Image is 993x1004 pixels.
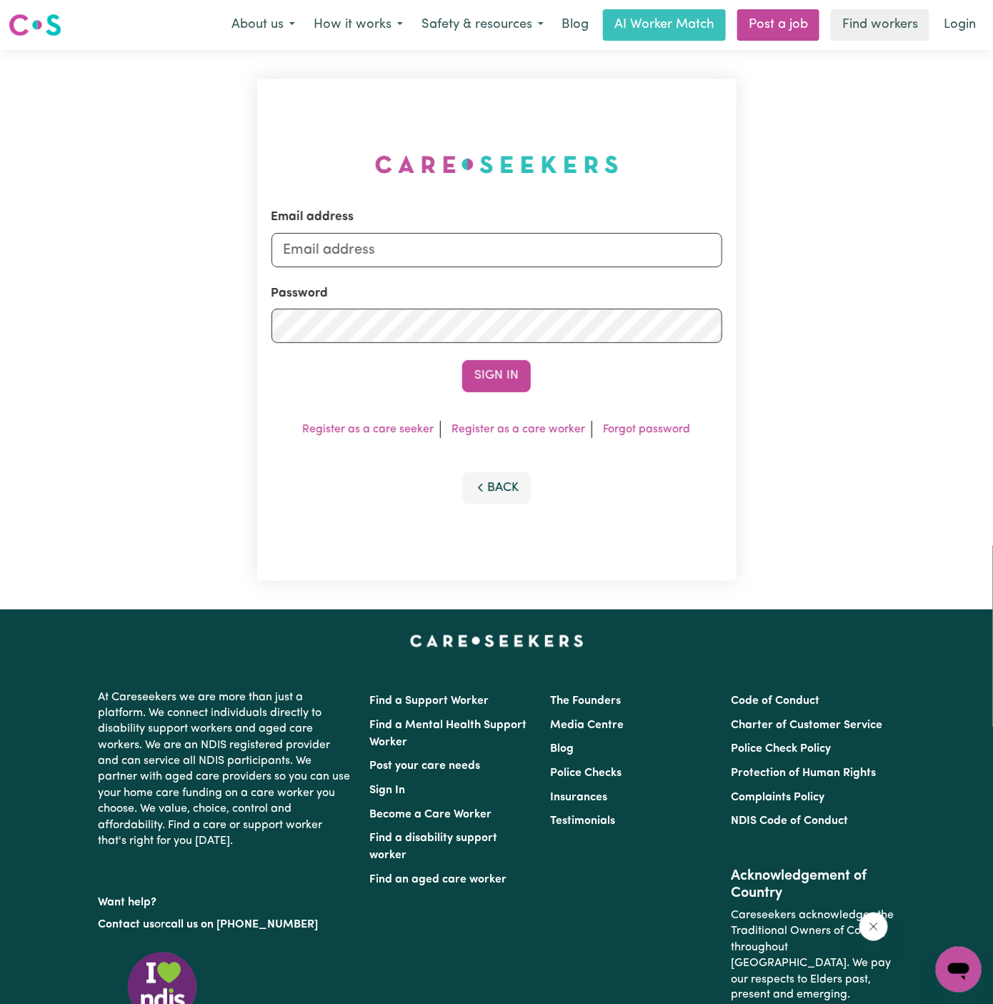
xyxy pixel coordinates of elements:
button: About us [222,10,304,40]
a: Charter of Customer Service [732,720,883,731]
iframe: Button to launch messaging window [936,947,982,993]
a: Protection of Human Rights [732,767,877,779]
a: Login [935,9,984,41]
a: Insurances [550,792,607,803]
a: Testimonials [550,815,615,827]
p: Want help? [98,889,352,910]
button: Safety & resources [412,10,553,40]
a: Post a job [737,9,819,41]
a: Become a Care Worker [369,809,491,820]
a: Media Centre [550,720,624,731]
p: At Careseekers we are more than just a platform. We connect individuals directly to disability su... [98,684,352,855]
a: The Founders [550,695,621,707]
a: Blog [553,9,597,41]
a: Blog [550,743,574,755]
button: Back [462,472,531,504]
a: call us on [PHONE_NUMBER] [165,919,318,930]
h2: Acknowledgement of Country [732,868,895,902]
label: Password [271,284,329,303]
a: Complaints Policy [732,792,825,803]
a: Find an aged care worker [369,874,507,885]
span: Need any help? [9,10,86,21]
a: Police Checks [550,767,622,779]
a: Contact us [98,919,154,930]
a: NDIS Code of Conduct [732,815,849,827]
a: Find workers [831,9,929,41]
a: Careseekers logo [9,9,61,41]
p: or [98,911,352,938]
a: Forgot password [604,424,691,435]
a: Sign In [369,785,405,796]
a: Register as a care worker [452,424,586,435]
a: Find a Support Worker [369,695,489,707]
button: How it works [304,10,412,40]
a: Register as a care seeker [303,424,434,435]
a: Code of Conduct [732,695,820,707]
a: Find a Mental Health Support Worker [369,720,527,748]
a: Find a disability support worker [369,832,497,861]
label: Email address [271,208,354,227]
iframe: Close message [859,913,888,941]
a: AI Worker Match [603,9,726,41]
a: Police Check Policy [732,743,832,755]
a: Post your care needs [369,760,480,772]
a: Careseekers home page [410,635,584,647]
button: Sign In [462,360,531,392]
img: Careseekers logo [9,12,61,38]
input: Email address [271,233,722,267]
